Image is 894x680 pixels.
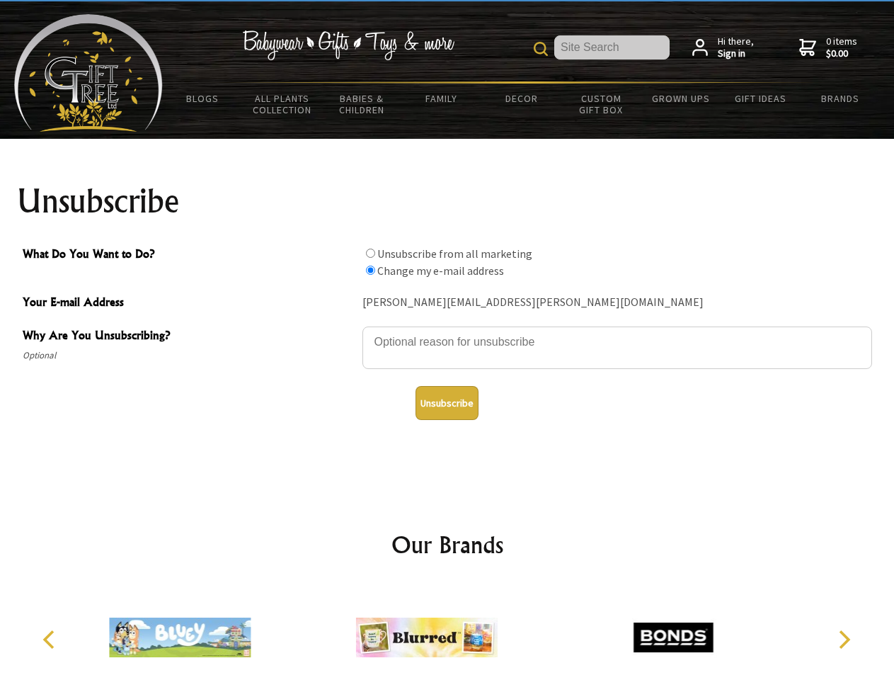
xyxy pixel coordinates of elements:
[554,35,670,59] input: Site Search
[362,327,872,369] textarea: Why Are You Unsubscribing?
[718,35,754,60] span: Hi there,
[14,14,163,132] img: Babyware - Gifts - Toys and more...
[826,47,857,60] strong: $0.00
[17,184,878,218] h1: Unsubscribe
[23,347,355,364] span: Optional
[721,84,801,113] a: Gift Ideas
[799,35,857,60] a: 0 items$0.00
[23,327,355,347] span: Why Are You Unsubscribing?
[402,84,482,113] a: Family
[481,84,561,113] a: Decor
[28,528,866,562] h2: Our Brands
[242,30,454,60] img: Babywear - Gifts - Toys & more
[561,84,641,125] a: Custom Gift Box
[163,84,243,113] a: BLOGS
[362,292,872,314] div: [PERSON_NAME][EMAIL_ADDRESS][PERSON_NAME][DOMAIN_NAME]
[366,249,375,258] input: What Do You Want to Do?
[23,245,355,266] span: What Do You Want to Do?
[826,35,857,60] span: 0 items
[534,42,548,56] img: product search
[801,84,881,113] a: Brands
[828,624,859,655] button: Next
[416,386,478,420] button: Unsubscribe
[366,266,375,275] input: What Do You Want to Do?
[718,47,754,60] strong: Sign in
[243,84,323,125] a: All Plants Collection
[377,263,504,278] label: Change my e-mail address
[35,624,67,655] button: Previous
[377,246,532,261] label: Unsubscribe from all marketing
[322,84,402,125] a: Babies & Children
[641,84,721,113] a: Grown Ups
[23,293,355,314] span: Your E-mail Address
[692,35,754,60] a: Hi there,Sign in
